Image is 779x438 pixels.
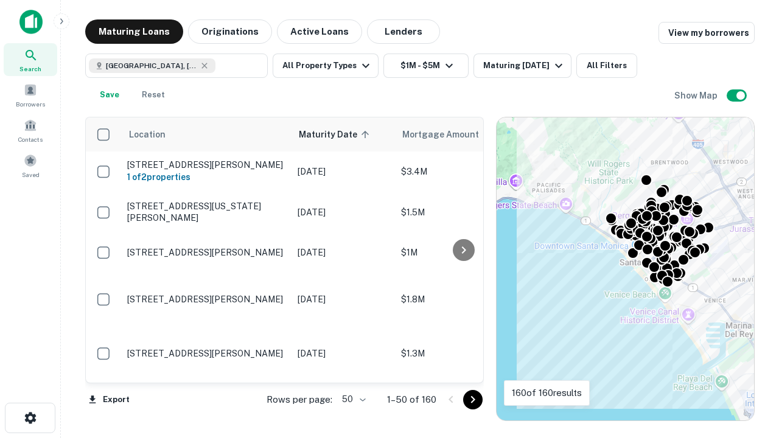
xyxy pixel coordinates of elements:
button: All Property Types [273,54,379,78]
p: [DATE] [298,165,389,178]
p: 160 of 160 results [512,386,582,400]
span: Search [19,64,41,74]
span: Contacts [18,134,43,144]
button: Active Loans [277,19,362,44]
a: Contacts [4,114,57,147]
h6: 1 of 2 properties [127,170,285,184]
p: [DATE] [298,293,389,306]
p: [STREET_ADDRESS][US_STATE][PERSON_NAME] [127,201,285,223]
p: 1–50 of 160 [387,392,436,407]
button: Export [85,391,133,409]
div: 0 0 [497,117,754,420]
button: Maturing Loans [85,19,183,44]
img: capitalize-icon.png [19,10,43,34]
h6: Show Map [674,89,719,102]
button: Originations [188,19,272,44]
span: [GEOGRAPHIC_DATA], [GEOGRAPHIC_DATA], [GEOGRAPHIC_DATA] [106,60,197,71]
span: Maturity Date [299,127,373,142]
p: $3.4M [401,165,523,178]
span: Saved [22,170,40,179]
th: Maturity Date [292,117,395,151]
button: Save your search to get updates of matches that match your search criteria. [90,83,129,107]
th: Location [121,117,292,151]
div: Maturing [DATE] [483,58,566,73]
span: Borrowers [16,99,45,109]
p: $1.5M [401,206,523,219]
button: Maturing [DATE] [473,54,571,78]
button: Reset [134,83,173,107]
p: [STREET_ADDRESS][PERSON_NAME] [127,294,285,305]
p: $1.8M [401,293,523,306]
a: View my borrowers [658,22,755,44]
a: Saved [4,149,57,182]
p: [DATE] [298,206,389,219]
a: Borrowers [4,78,57,111]
p: [STREET_ADDRESS][PERSON_NAME] [127,348,285,359]
span: Mortgage Amount [402,127,495,142]
p: $1.3M [401,347,523,360]
a: Search [4,43,57,76]
p: Rows per page: [267,392,332,407]
p: [DATE] [298,246,389,259]
span: Location [128,127,166,142]
div: 50 [337,391,368,408]
p: [DATE] [298,347,389,360]
button: All Filters [576,54,637,78]
th: Mortgage Amount [395,117,529,151]
iframe: Chat Widget [718,341,779,399]
p: [STREET_ADDRESS][PERSON_NAME] [127,247,285,258]
button: Go to next page [463,390,483,409]
button: Lenders [367,19,440,44]
p: [STREET_ADDRESS][PERSON_NAME] [127,159,285,170]
p: $1M [401,246,523,259]
button: $1M - $5M [383,54,469,78]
